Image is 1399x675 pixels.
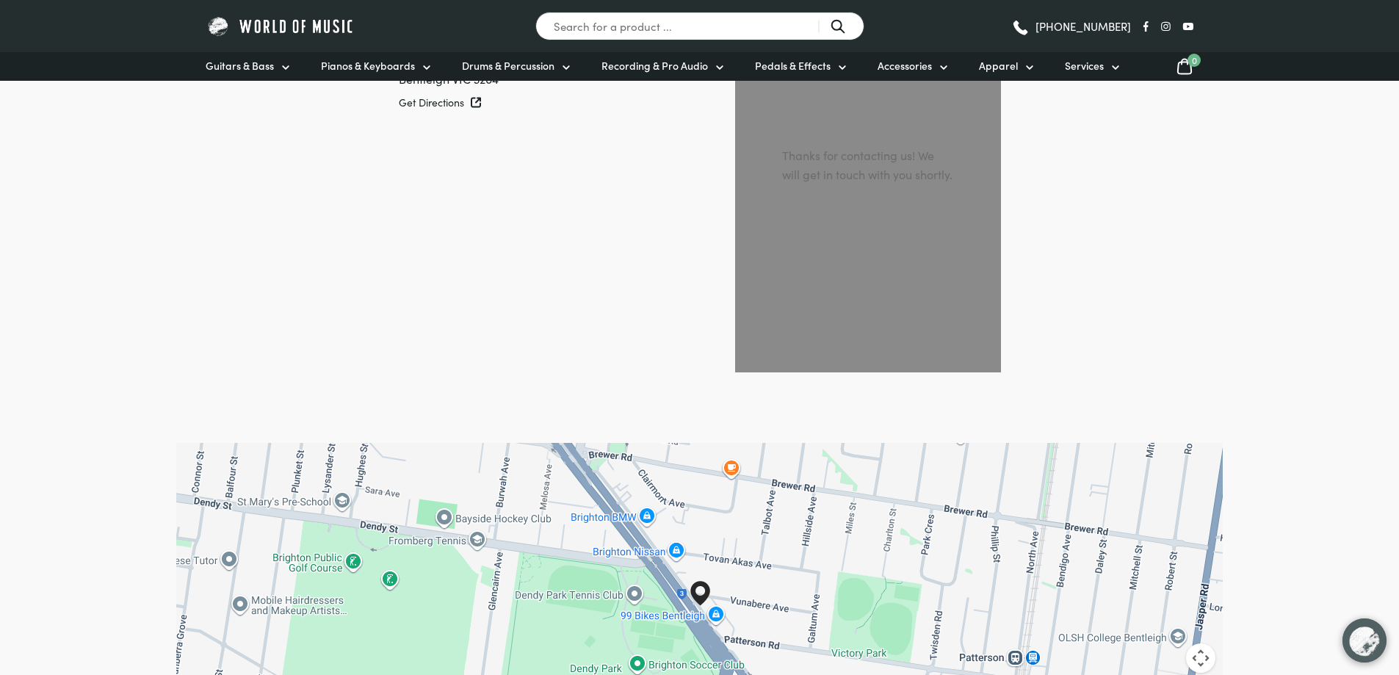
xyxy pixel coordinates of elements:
span: [PHONE_NUMBER] [1035,21,1131,32]
img: World of Music [206,15,356,37]
span: Recording & Pro Audio [601,58,708,73]
iframe: Chat with our support team [1333,609,1399,675]
span: Pedals & Effects [755,58,831,73]
input: Search for a product ... [535,12,864,40]
span: Services [1065,58,1104,73]
span: Guitars & Bass [206,58,274,73]
a: Get Directions [399,94,665,111]
span: Drums & Percussion [462,58,554,73]
span: Apparel [979,58,1018,73]
a: [PHONE_NUMBER] [1011,15,1131,37]
span: 0 [1187,54,1201,67]
button: Map camera controls [1186,643,1215,673]
span: Pianos & Keyboards [321,58,415,73]
div: Thanks for contacting us! We will get in touch with you shortly. [759,52,977,278]
span: Accessories [878,58,932,73]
